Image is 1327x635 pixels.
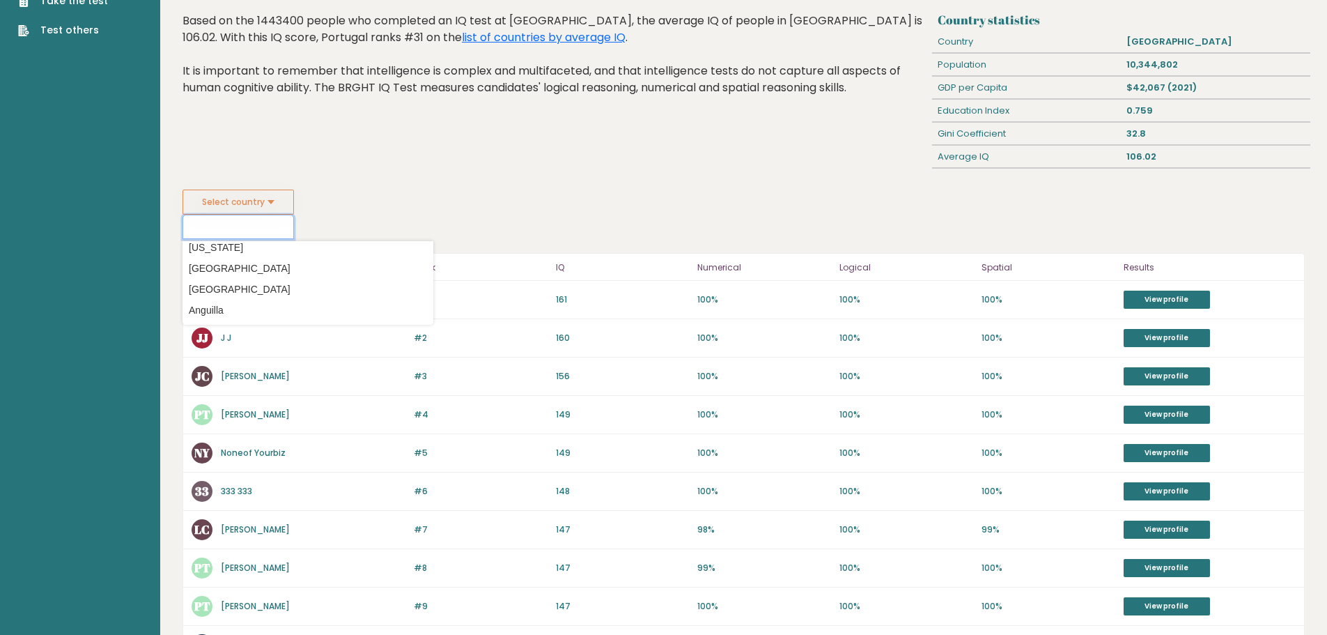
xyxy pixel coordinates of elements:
[194,445,210,461] text: NY
[1124,291,1210,309] a: View profile
[195,483,209,499] text: 33
[697,408,831,421] p: 100%
[186,321,430,342] option: Antarctica
[221,600,290,612] a: [PERSON_NAME]
[462,29,626,45] a: list of countries by average IQ
[1124,559,1210,577] a: View profile
[194,598,210,614] text: PT
[414,447,548,459] p: #5
[556,562,690,574] p: 147
[1124,329,1210,347] a: View profile
[414,370,548,383] p: #3
[556,332,690,344] p: 160
[196,330,208,346] text: JJ
[697,259,831,276] p: Numerical
[1124,482,1210,500] a: View profile
[839,600,973,613] p: 100%
[839,447,973,459] p: 100%
[981,523,1115,536] p: 99%
[414,332,548,344] p: #2
[221,332,231,344] a: J J
[981,408,1115,421] p: 100%
[221,370,290,382] a: [PERSON_NAME]
[932,54,1121,76] div: Population
[414,523,548,536] p: #7
[697,523,831,536] p: 98%
[414,293,548,306] p: #1
[186,238,430,258] option: [US_STATE]
[183,13,927,117] div: Based on the 1443400 people who completed an IQ test at [GEOGRAPHIC_DATA], the average IQ of peop...
[697,485,831,498] p: 100%
[1122,31,1310,53] div: [GEOGRAPHIC_DATA]
[556,259,690,276] p: IQ
[556,408,690,421] p: 149
[697,370,831,383] p: 100%
[414,408,548,421] p: #4
[839,523,973,536] p: 100%
[981,485,1115,498] p: 100%
[1124,597,1210,615] a: View profile
[18,23,108,38] a: Test others
[981,259,1115,276] p: Spatial
[839,332,973,344] p: 100%
[981,447,1115,459] p: 100%
[414,562,548,574] p: #8
[221,523,290,535] a: [PERSON_NAME]
[1124,259,1296,276] p: Results
[932,146,1121,168] div: Average IQ
[556,600,690,613] p: 147
[1124,521,1210,539] a: View profile
[195,368,210,384] text: JC
[183,190,294,215] button: Select country
[932,100,1121,122] div: Education Index
[981,600,1115,613] p: 100%
[697,293,831,306] p: 100%
[221,408,290,420] a: [PERSON_NAME]
[981,370,1115,383] p: 100%
[1122,100,1310,122] div: 0.759
[938,13,1305,27] h3: Country statistics
[556,485,690,498] p: 148
[556,447,690,459] p: 149
[194,521,210,537] text: LC
[414,485,548,498] p: #6
[414,600,548,613] p: #9
[839,259,973,276] p: Logical
[414,259,548,276] p: Rank
[221,447,286,459] a: Noneof Yourbiz
[697,562,831,574] p: 99%
[186,280,430,300] option: [GEOGRAPHIC_DATA]
[556,370,690,383] p: 156
[221,562,290,574] a: [PERSON_NAME]
[697,447,831,459] p: 100%
[839,370,973,383] p: 100%
[556,293,690,306] p: 161
[186,259,430,279] option: [GEOGRAPHIC_DATA]
[186,300,430,321] option: Anguilla
[697,332,831,344] p: 100%
[981,332,1115,344] p: 100%
[221,485,252,497] a: 333 333
[981,562,1115,574] p: 100%
[1124,406,1210,424] a: View profile
[839,408,973,421] p: 100%
[183,215,294,239] input: Select your country
[932,123,1121,145] div: Gini Coefficient
[1124,444,1210,462] a: View profile
[1124,367,1210,385] a: View profile
[932,77,1121,99] div: GDP per Capita
[194,406,210,422] text: PT
[194,560,210,576] text: PT
[1122,77,1310,99] div: $42,067 (2021)
[932,31,1121,53] div: Country
[981,293,1115,306] p: 100%
[839,293,973,306] p: 100%
[839,485,973,498] p: 100%
[1122,123,1310,145] div: 32.8
[697,600,831,613] p: 100%
[839,562,973,574] p: 100%
[1122,146,1310,168] div: 106.02
[556,523,690,536] p: 147
[1122,54,1310,76] div: 10,344,802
